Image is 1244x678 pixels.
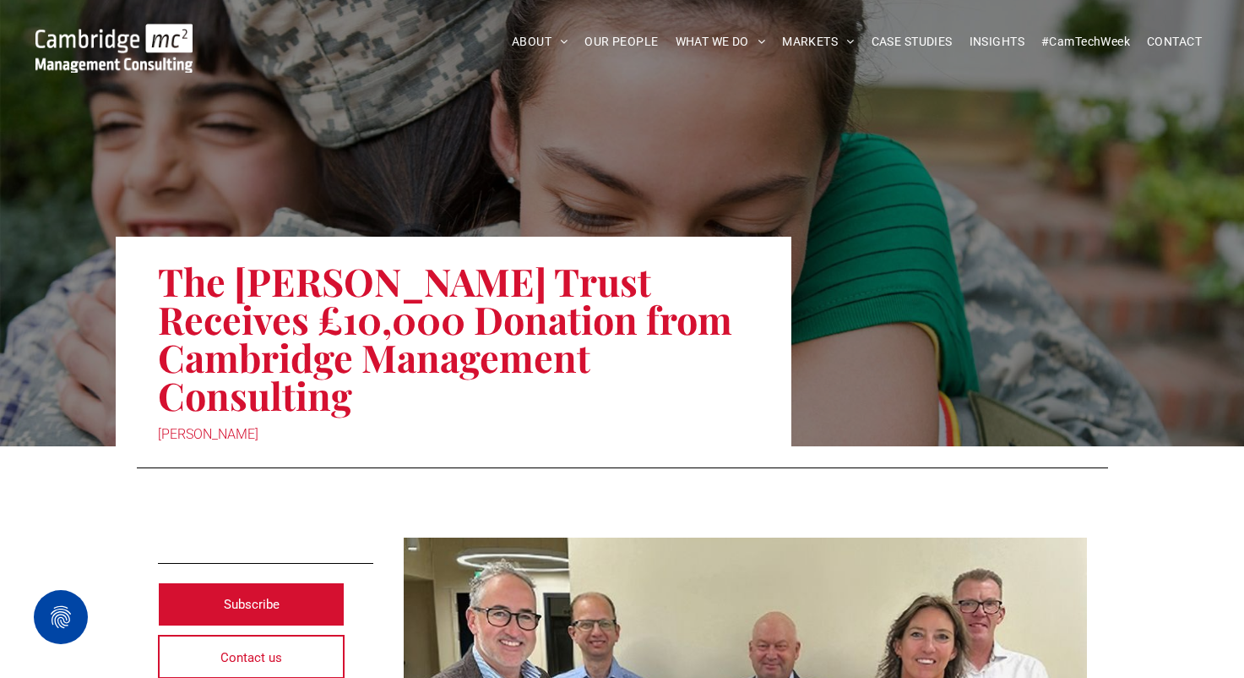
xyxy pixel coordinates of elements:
a: INSIGHTS [961,29,1033,55]
a: OUR PEOPLE [576,29,666,55]
img: Cambridge MC Logo [35,24,193,73]
a: Subscribe [158,582,345,626]
a: #CamTechWeek [1033,29,1138,55]
h1: The [PERSON_NAME] Trust Receives £10,000 Donation from Cambridge Management Consulting [158,260,749,416]
a: CONTACT [1138,29,1210,55]
a: Your Business Transformed | Cambridge Management Consulting [35,26,193,44]
a: MARKETS [774,29,862,55]
div: [PERSON_NAME] [158,423,749,446]
span: Subscribe [224,583,280,626]
a: CASE STUDIES [863,29,961,55]
a: ABOUT [503,29,577,55]
a: WHAT WE DO [667,29,774,55]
